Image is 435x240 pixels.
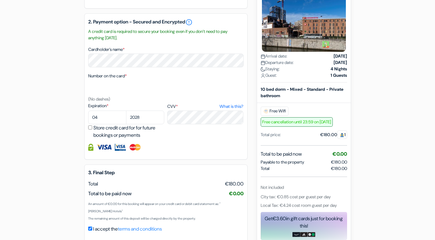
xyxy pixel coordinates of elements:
[261,72,277,79] span: Guest:
[88,217,196,221] small: The remaining amount of this deposit will be charged directly by the property.
[88,181,98,187] span: Total
[229,190,244,197] span: €0.00
[261,53,287,59] span: Arrival date:
[261,117,333,127] span: Free cancellation until 23:59 on [DATE]
[261,59,294,66] span: Departure date:
[261,184,347,191] div: Not included
[93,225,162,233] label: I accept the
[261,203,337,208] span: Local Tax: €4.24 cost room guest per day
[261,54,265,59] img: calendar.svg
[261,150,302,158] span: Total to be paid now
[88,19,244,26] h5: 2. Payment option - Secured and Encrypted
[88,170,244,175] h5: 3. Final Step
[334,53,347,59] strong: [DATE]
[261,67,265,72] img: moon.svg
[93,124,166,139] label: Store credit card for for future bookings or payments
[88,28,244,41] small: A credit card is required to secure your booking even if you don’t need to pay anything [DATE].
[320,132,347,138] div: €180.00
[88,103,164,109] label: Expiration
[88,190,132,197] span: Total to be paid now
[261,215,347,230] div: Get in gift cards just for booking this!
[88,73,127,79] label: Number on the card
[331,66,347,72] strong: 4 Nights
[261,107,288,116] span: Free Wifi
[263,109,268,114] img: free_wifi.svg
[308,232,315,237] img: uber-uber-eats-card.png
[331,159,347,165] span: €180.00
[261,194,331,199] span: City tax: €0.85 cost per guest per day
[261,73,265,78] img: user_icon.svg
[88,96,110,102] small: (No dashes)
[185,19,193,26] a: error_outline
[331,72,347,79] strong: 1 Guests
[225,180,244,188] span: €180.00
[331,165,347,172] span: €180.00
[332,151,347,157] span: €0.00
[273,215,286,222] span: €3.60
[261,61,265,65] img: calendar.svg
[219,103,243,110] a: What is this?
[118,226,162,232] a: terms and conditions
[96,144,112,151] img: Visa
[261,159,304,165] span: Payable to the property
[300,232,308,237] img: adidas-card.png
[88,144,93,151] img: Credit card information fully secured and encrypted
[261,66,280,72] span: Staying:
[167,103,243,110] label: CVV
[261,86,343,98] b: 10 bed dorm - Mixed - Standard - Private bathroom
[334,59,347,66] strong: [DATE]
[261,165,270,172] span: Total
[115,144,126,151] img: Visa Electron
[129,144,141,151] img: Master Card
[337,130,347,139] span: 1
[88,46,125,53] label: Cardholder’s name
[88,202,220,213] small: An amount of €0.00 for this booking will appear on your credit card or debit card statement as: "...
[261,132,281,138] div: Total price:
[340,133,344,137] img: guest.svg
[292,232,300,237] img: amazon-card-no-text.png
